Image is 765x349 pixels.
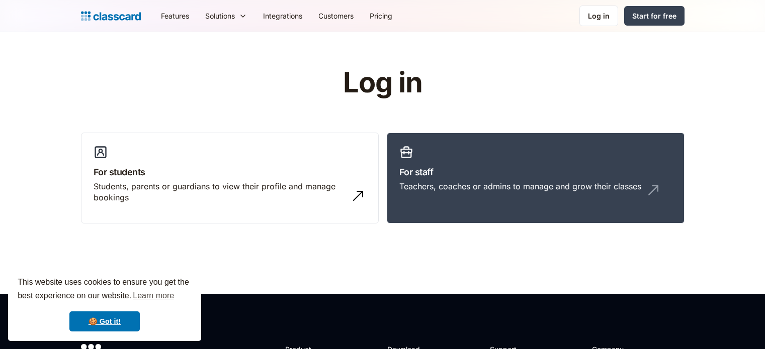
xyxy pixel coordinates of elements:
[153,5,197,27] a: Features
[205,11,235,21] div: Solutions
[81,9,141,23] a: Logo
[18,276,192,303] span: This website uses cookies to ensure you get the best experience on our website.
[362,5,400,27] a: Pricing
[255,5,310,27] a: Integrations
[399,181,641,192] div: Teachers, coaches or admins to manage and grow their classes
[399,165,672,179] h3: For staff
[131,288,176,303] a: learn more about cookies
[69,311,140,331] a: dismiss cookie message
[94,165,366,179] h3: For students
[579,6,618,26] a: Log in
[197,5,255,27] div: Solutions
[624,6,685,26] a: Start for free
[387,133,685,224] a: For staffTeachers, coaches or admins to manage and grow their classes
[81,133,379,224] a: For studentsStudents, parents or guardians to view their profile and manage bookings
[588,11,610,21] div: Log in
[8,267,201,341] div: cookieconsent
[94,181,346,203] div: Students, parents or guardians to view their profile and manage bookings
[310,5,362,27] a: Customers
[223,67,542,98] h1: Log in
[632,11,676,21] div: Start for free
